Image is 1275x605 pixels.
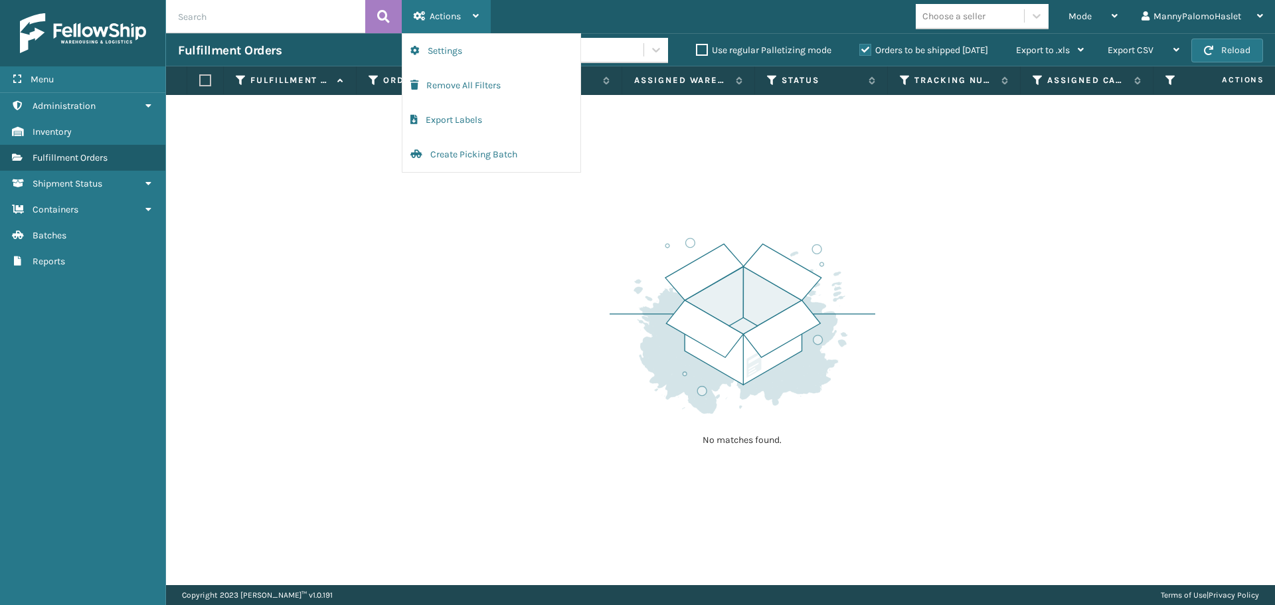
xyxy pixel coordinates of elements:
[33,256,65,267] span: Reports
[20,13,146,53] img: logo
[33,204,78,215] span: Containers
[182,585,333,605] p: Copyright 2023 [PERSON_NAME]™ v 1.0.191
[33,230,66,241] span: Batches
[859,44,988,56] label: Orders to be shipped [DATE]
[1209,590,1259,600] a: Privacy Policy
[31,74,54,85] span: Menu
[782,74,862,86] label: Status
[33,126,72,137] span: Inventory
[1161,585,1259,605] div: |
[922,9,985,23] div: Choose a seller
[33,178,102,189] span: Shipment Status
[402,137,580,172] button: Create Picking Batch
[1191,39,1263,62] button: Reload
[1016,44,1070,56] span: Export to .xls
[250,74,331,86] label: Fulfillment Order Id
[696,44,831,56] label: Use regular Palletizing mode
[634,74,729,86] label: Assigned Warehouse
[1180,69,1272,91] span: Actions
[430,11,461,22] span: Actions
[402,103,580,137] button: Export Labels
[383,74,464,86] label: Order Number
[402,68,580,103] button: Remove All Filters
[178,43,282,58] h3: Fulfillment Orders
[1108,44,1153,56] span: Export CSV
[33,100,96,112] span: Administration
[402,34,580,68] button: Settings
[1068,11,1092,22] span: Mode
[914,74,995,86] label: Tracking Number
[1047,74,1128,86] label: Assigned Carrier Service
[33,152,108,163] span: Fulfillment Orders
[1161,590,1207,600] a: Terms of Use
